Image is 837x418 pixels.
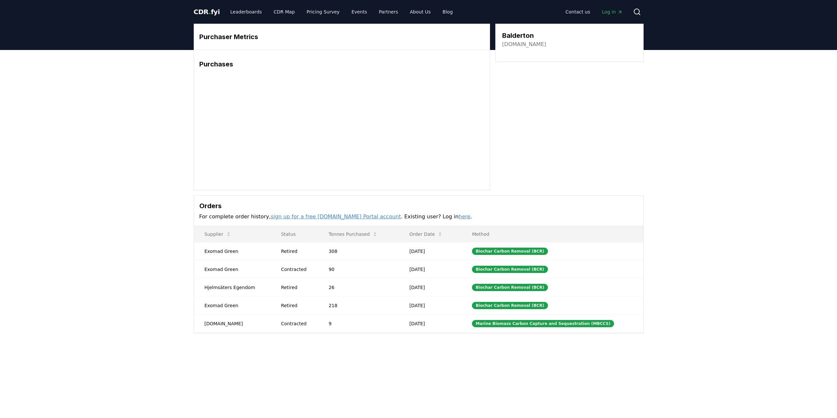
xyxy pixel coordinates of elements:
button: Supplier [199,228,237,241]
button: Tonnes Purchased [323,228,383,241]
a: [DOMAIN_NAME] [502,40,546,48]
p: For complete order history, . Existing user? Log in . [199,213,638,221]
a: Events [346,6,372,18]
h3: Purchaser Metrics [199,32,484,42]
h3: Orders [199,201,638,211]
span: CDR fyi [194,8,220,16]
div: Retired [281,302,313,309]
td: Hjelmsäters Egendom [194,278,271,296]
div: Biochar Carbon Removal (BCR) [472,302,548,309]
div: Biochar Carbon Removal (BCR) [472,248,548,255]
nav: Main [225,6,458,18]
td: [DATE] [399,242,462,260]
div: Retired [281,248,313,255]
span: . [209,8,211,16]
a: Leaderboards [225,6,267,18]
td: [DOMAIN_NAME] [194,314,271,332]
span: Log in [602,9,622,15]
a: Log in [597,6,628,18]
p: Method [467,231,638,237]
td: Exomad Green [194,296,271,314]
a: About Us [405,6,436,18]
div: Biochar Carbon Removal (BCR) [472,284,548,291]
a: Contact us [560,6,595,18]
a: CDR.fyi [194,7,220,16]
div: Retired [281,284,313,291]
td: 9 [318,314,399,332]
a: Blog [437,6,458,18]
a: sign up for a free [DOMAIN_NAME] Portal account [271,213,401,220]
a: Pricing Survey [301,6,345,18]
div: Marine Biomass Carbon Capture and Sequestration (MBCCS) [472,320,614,327]
td: 90 [318,260,399,278]
div: Contracted [281,320,313,327]
td: 218 [318,296,399,314]
td: Exomad Green [194,242,271,260]
h3: Purchases [199,59,484,69]
td: [DATE] [399,296,462,314]
a: here [458,213,470,220]
td: [DATE] [399,278,462,296]
button: Order Date [404,228,448,241]
p: Status [276,231,313,237]
div: Biochar Carbon Removal (BCR) [472,266,548,273]
div: Contracted [281,266,313,273]
h3: Balderton [502,31,546,40]
a: CDR Map [268,6,300,18]
nav: Main [560,6,628,18]
td: 308 [318,242,399,260]
td: [DATE] [399,314,462,332]
a: Partners [374,6,403,18]
td: [DATE] [399,260,462,278]
td: 26 [318,278,399,296]
td: Exomad Green [194,260,271,278]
